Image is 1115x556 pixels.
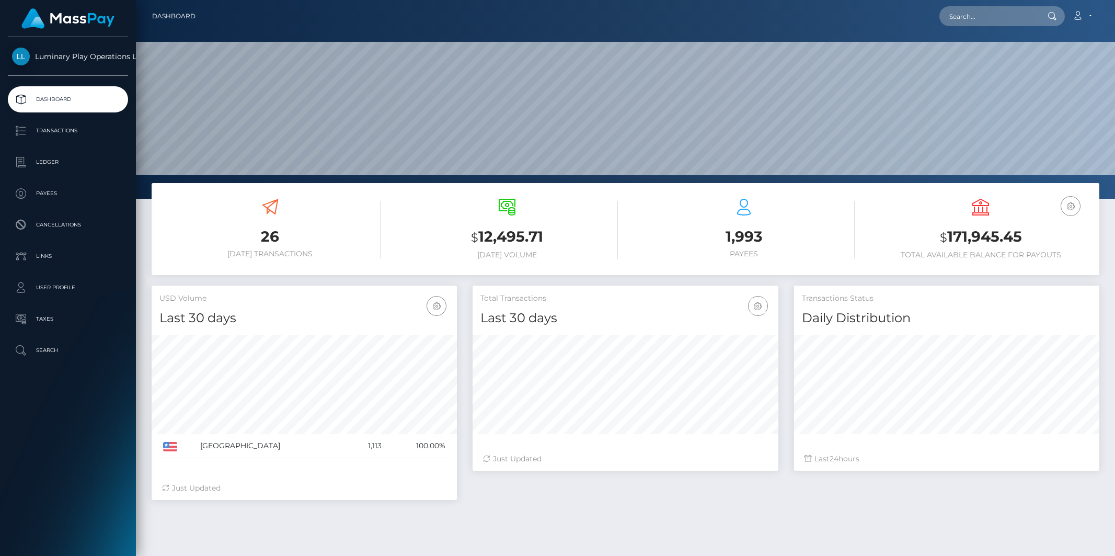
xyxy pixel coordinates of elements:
a: Cancellations [8,212,128,238]
h5: Total Transactions [480,293,770,304]
p: Payees [12,186,124,201]
a: Taxes [8,306,128,332]
h3: 26 [159,226,381,247]
a: User Profile [8,275,128,301]
td: 1,113 [349,434,386,458]
h6: Payees [634,249,855,258]
p: Transactions [12,123,124,139]
small: $ [471,230,478,245]
span: Luminary Play Operations Limited [8,52,128,61]
img: US.png [163,442,177,451]
input: Search... [939,6,1038,26]
h3: 171,945.45 [870,226,1091,248]
h4: Last 30 days [159,309,449,327]
p: Cancellations [12,217,124,233]
a: Ledger [8,149,128,175]
img: MassPay Logo [21,8,114,29]
p: User Profile [12,280,124,296]
div: Last hours [804,453,1089,464]
h3: 1,993 [634,226,855,247]
div: Just Updated [483,453,767,464]
a: Search [8,337,128,364]
div: Just Updated [162,483,446,494]
h6: Total Available Balance for Payouts [870,251,1091,259]
h3: 12,495.71 [396,226,617,248]
a: Dashboard [152,5,196,27]
a: Transactions [8,118,128,144]
p: Ledger [12,154,124,170]
p: Taxes [12,311,124,327]
h5: Transactions Status [802,293,1091,304]
a: Dashboard [8,86,128,112]
img: Luminary Play Operations Limited [12,48,30,65]
p: Links [12,248,124,264]
h4: Last 30 days [480,309,770,327]
p: Dashboard [12,92,124,107]
h4: Daily Distribution [802,309,1091,327]
h6: [DATE] Transactions [159,249,381,258]
a: Links [8,243,128,269]
p: Search [12,343,124,358]
h5: USD Volume [159,293,449,304]
a: Payees [8,180,128,207]
h6: [DATE] Volume [396,251,617,259]
small: $ [940,230,947,245]
td: [GEOGRAPHIC_DATA] [197,434,349,458]
td: 100.00% [385,434,449,458]
span: 24 [830,454,838,463]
